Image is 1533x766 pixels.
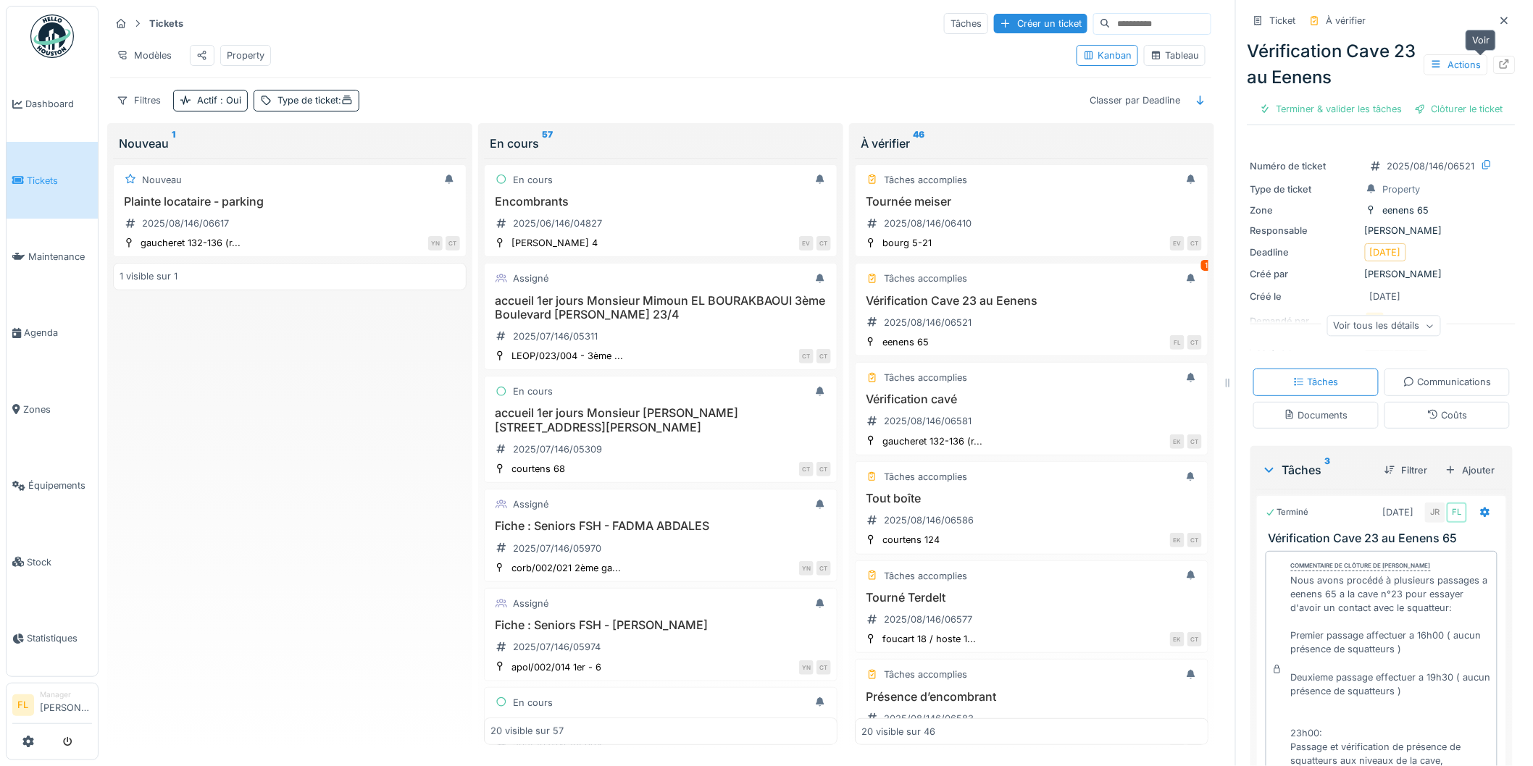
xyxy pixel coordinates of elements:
div: Assigné [513,597,548,610]
div: Ticket [1270,14,1296,28]
div: [DATE] [1370,290,1401,303]
a: FL Manager[PERSON_NAME] [12,689,92,724]
div: Documents [1284,408,1348,422]
div: 2025/08/146/06617 [142,216,229,230]
div: Voir [1466,30,1496,51]
strong: Tickets [143,17,189,30]
div: En cours [513,384,553,398]
a: Statistiques [7,600,98,676]
div: 1 [1201,260,1211,271]
div: Coûts [1427,408,1468,422]
div: CT [1187,335,1202,350]
div: [PERSON_NAME] [1250,224,1513,237]
div: Manager [40,689,92,700]
li: [PERSON_NAME] [40,689,92,720]
div: YN [428,236,443,251]
div: [DATE] [1370,245,1401,259]
div: Responsable [1250,224,1359,237]
span: Tickets [27,174,92,188]
sup: 1 [172,135,175,152]
div: CT [799,462,814,476]
div: Tâches [1262,461,1373,479]
h3: Appel locataire [490,717,831,731]
div: 2025/07/146/05974 [513,640,601,654]
a: Équipements [7,447,98,523]
div: Classer par Deadline [1083,90,1187,111]
div: EK [1170,434,1185,449]
div: Nouveau [119,135,461,152]
div: Tâches accomplies [884,668,967,681]
div: CT [1187,434,1202,449]
div: LEOP/023/004 - 3ème ... [511,349,623,363]
div: Tâches accomplies [884,272,967,285]
li: FL [12,694,34,716]
div: Tâches accomplies [884,569,967,583]
span: : Oui [217,95,241,106]
span: Stock [27,555,92,569]
div: Ajouter [1440,460,1501,480]
span: Équipements [28,479,92,492]
span: Maintenance [28,250,92,264]
div: Type de ticket [1250,182,1359,196]
div: foucart 18 / hoste 1... [882,632,976,646]
div: Tâches accomplies [884,173,967,187]
div: Nouveau [142,173,182,187]
div: 2025/06/146/04827 [513,216,602,230]
div: FL [1170,335,1185,350]
div: Terminé [1266,506,1309,518]
div: bourg 5-21 [882,236,932,250]
div: EV [1170,236,1185,251]
div: Assigné [513,497,548,511]
h3: Encombrants [490,195,831,209]
span: : [338,95,353,106]
div: JR [1425,502,1445,523]
div: CT [816,349,831,363]
div: Terminer & valider les tâches [1254,99,1409,119]
sup: 46 [913,135,924,152]
div: Vérification Cave 23 au Eenens [1248,38,1516,91]
div: [PERSON_NAME] 4 [511,236,598,250]
a: Tickets [7,142,98,218]
h3: Fiche : Seniors FSH - [PERSON_NAME] [490,618,831,632]
div: Tâches [944,13,988,34]
div: Property [1383,182,1421,196]
div: En cours [513,173,553,187]
div: CT [816,660,831,675]
div: Commentaire de clôture de [PERSON_NAME] [1291,561,1431,571]
h3: Fiche : Seniors FSH - FADMA ABDALES [490,519,831,533]
div: Filtres [110,90,167,111]
div: 20 visible sur 57 [490,725,564,738]
a: Zones [7,371,98,447]
h3: Présence d’encombrant [861,690,1202,704]
div: Property [227,49,264,62]
div: 2025/08/146/06586 [884,513,974,527]
div: Communications [1403,375,1492,389]
div: À vérifier [1327,14,1366,28]
div: 2025/08/146/06577 [884,613,972,626]
div: 2025/08/146/06410 [884,216,972,230]
div: 2025/08/146/06521 [1387,159,1475,173]
div: Tâches accomplies [884,470,967,484]
div: Zone [1250,203,1359,217]
div: corb/002/021 2ème ga... [511,561,621,575]
h3: Vérification cavé [861,392,1202,406]
div: gaucheret 132-136 (r... [882,434,982,448]
div: Actions [1424,54,1488,75]
h3: Vérification Cave 23 au Eenens 65 [1269,531,1500,545]
div: 2025/08/146/06581 [884,414,972,428]
div: gaucheret 132-136 (r... [141,236,241,250]
div: Tableau [1150,49,1199,62]
div: 20 visible sur 46 [861,725,935,738]
img: Badge_color-CXgf-gQk.svg [30,14,74,58]
span: Zones [23,403,92,416]
h3: Tout boîte [861,492,1202,505]
div: Numéro de ticket [1250,159,1359,173]
div: Clôturer le ticket [1409,99,1510,119]
span: Dashboard [25,97,92,111]
div: courtens 124 [882,533,940,547]
div: [DATE] [1383,505,1414,519]
div: En cours [490,135,832,152]
h3: Plainte locataire - parking [120,195,460,209]
div: Assigné [513,272,548,285]
div: CT [1187,533,1202,547]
